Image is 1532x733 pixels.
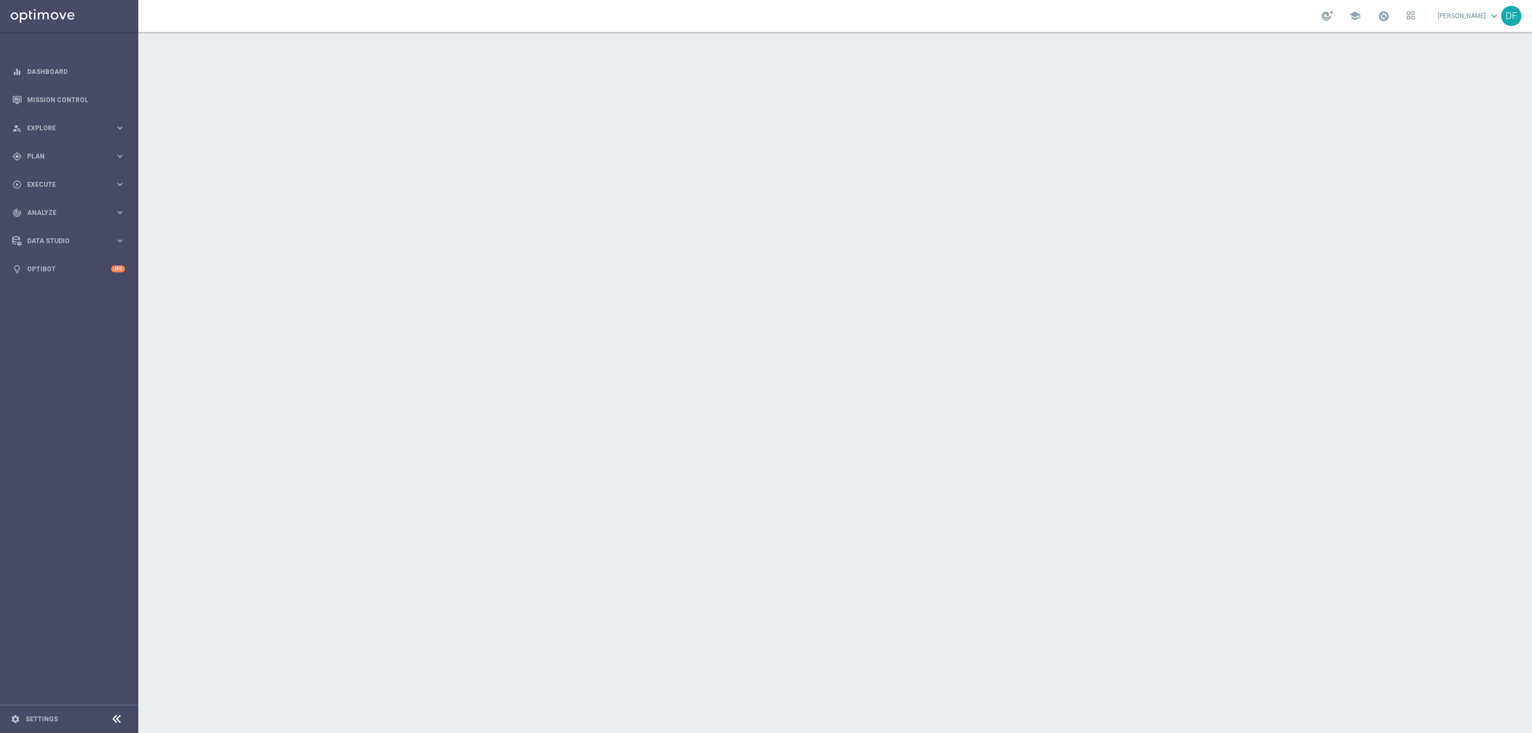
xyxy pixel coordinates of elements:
div: Mission Control [12,86,125,114]
i: keyboard_arrow_right [115,123,125,133]
a: Settings [26,716,58,722]
i: keyboard_arrow_right [115,207,125,218]
i: gps_fixed [12,152,22,161]
i: equalizer [12,67,22,77]
i: lightbulb [12,264,22,274]
a: [PERSON_NAME]keyboard_arrow_down [1437,8,1501,24]
a: Mission Control [27,86,125,114]
button: play_circle_outline Execute keyboard_arrow_right [12,180,126,189]
button: person_search Explore keyboard_arrow_right [12,124,126,132]
span: keyboard_arrow_down [1488,10,1500,22]
button: lightbulb Optibot +10 [12,265,126,273]
i: track_changes [12,208,22,218]
i: keyboard_arrow_right [115,236,125,246]
a: Dashboard [27,57,125,86]
i: keyboard_arrow_right [115,179,125,189]
i: person_search [12,123,22,133]
div: Analyze [12,208,115,218]
div: Explore [12,123,115,133]
button: gps_fixed Plan keyboard_arrow_right [12,152,126,161]
a: Optibot [27,255,111,283]
span: Explore [27,125,115,131]
i: settings [11,714,20,724]
button: track_changes Analyze keyboard_arrow_right [12,209,126,217]
div: Plan [12,152,115,161]
div: +10 [111,265,125,272]
div: Dashboard [12,57,125,86]
i: keyboard_arrow_right [115,151,125,161]
span: Execute [27,181,115,188]
div: Data Studio [12,236,115,246]
span: Data Studio [27,238,115,244]
span: Analyze [27,210,115,216]
button: Mission Control [12,96,126,104]
i: play_circle_outline [12,180,22,189]
button: equalizer Dashboard [12,68,126,76]
div: DF [1501,6,1521,26]
div: Optibot [12,255,125,283]
span: school [1349,10,1361,22]
span: Plan [27,153,115,160]
div: Execute [12,180,115,189]
button: Data Studio keyboard_arrow_right [12,237,126,245]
